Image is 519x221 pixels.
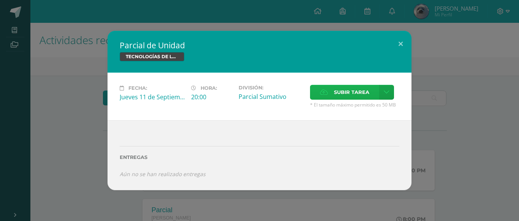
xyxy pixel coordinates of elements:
div: Parcial Sumativo [239,92,304,101]
label: División: [239,85,304,91]
span: Subir tarea [334,85,369,99]
div: 20:00 [191,93,233,101]
h2: Parcial de Unidad [120,40,399,51]
i: Aún no se han realizado entregas [120,170,206,178]
span: Hora: [201,85,217,91]
span: * El tamaño máximo permitido es 50 MB [310,102,399,108]
button: Close (Esc) [390,31,411,57]
div: Jueves 11 de Septiembre [120,93,185,101]
label: Entregas [120,154,399,160]
span: TECNOLOGÍAS DE LA INFORMACIÓN Y LA COMUNICACIÓN 5 [120,52,184,61]
span: Fecha: [128,85,147,91]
